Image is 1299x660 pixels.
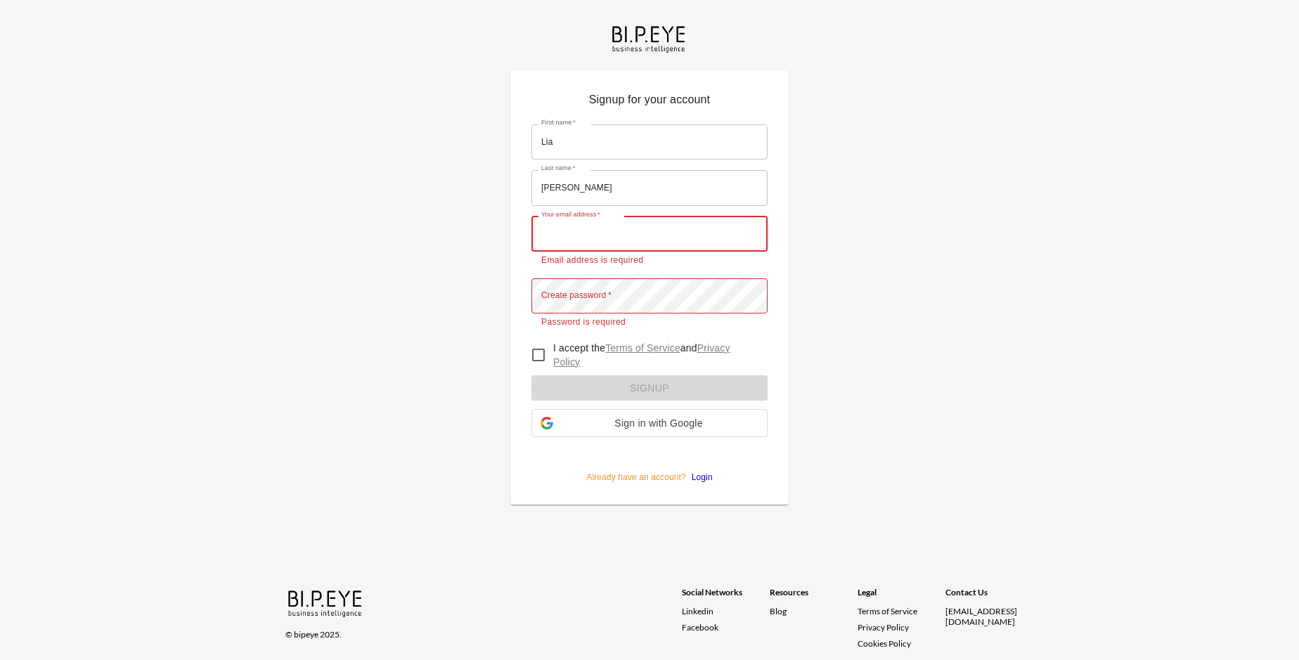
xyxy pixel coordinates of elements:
[541,254,758,268] p: Email address is required
[682,587,770,606] div: Social Networks
[770,587,858,606] div: Resources
[553,342,730,368] a: Privacy Policy
[682,606,770,616] a: Linkedin
[858,638,911,649] a: Cookies Policy
[541,118,576,127] label: First name
[531,448,768,484] p: Already have an account?
[682,606,713,616] span: Linkedin
[686,472,713,482] a: Login
[285,621,662,640] div: © bipeye 2025.
[605,342,680,354] a: Terms of Service
[858,606,940,616] a: Terms of Service
[770,606,787,616] a: Blog
[682,622,718,633] span: Facebook
[541,210,600,219] label: Your email address
[541,164,575,173] label: Last name
[682,622,770,633] a: Facebook
[559,418,758,429] span: Sign in with Google
[945,606,1033,627] div: [EMAIL_ADDRESS][DOMAIN_NAME]
[858,622,909,633] a: Privacy Policy
[285,587,366,619] img: bipeye-logo
[553,341,756,369] p: I accept the and
[531,91,768,114] p: Signup for your account
[541,316,758,330] p: Password is required
[609,22,690,54] img: bipeye-logo
[531,409,768,437] div: Sign in with Google
[858,587,945,606] div: Legal
[945,587,1033,606] div: Contact Us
